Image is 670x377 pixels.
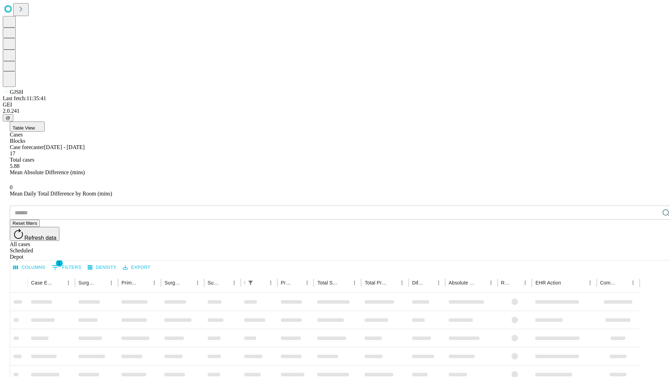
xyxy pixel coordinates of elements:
div: Case Epic Id [31,280,53,286]
div: Comments [600,280,618,286]
span: Table View [13,125,35,131]
span: GJSH [10,89,23,95]
button: Sort [476,278,486,288]
div: Total Predicted Duration [365,280,387,286]
div: Primary Service [121,280,139,286]
button: Menu [486,278,496,288]
div: Scheduled In Room Duration [244,280,245,286]
button: Menu [64,278,73,288]
button: Sort [54,278,64,288]
span: Reset filters [13,221,37,226]
span: 17 [10,150,15,156]
button: Menu [585,278,595,288]
button: Menu [520,278,530,288]
div: Surgery Name [164,280,182,286]
span: Mean Absolute Difference (mins) [10,169,85,175]
span: Mean Daily Total Difference by Room (mins) [10,191,112,197]
button: Sort [340,278,350,288]
button: Menu [397,278,407,288]
div: Surgery Date [208,280,219,286]
div: Predicted In Room Duration [281,280,292,286]
span: [DATE] - [DATE] [44,144,84,150]
button: Sort [424,278,434,288]
button: Menu [106,278,116,288]
span: Case forecaster [10,144,44,150]
button: Sort [183,278,193,288]
button: Sort [387,278,397,288]
button: Sort [511,278,520,288]
span: 1 [56,260,63,267]
button: Menu [149,278,159,288]
button: Menu [193,278,202,288]
div: Surgeon Name [79,280,96,286]
button: Sort [140,278,149,288]
button: Menu [628,278,638,288]
button: Select columns [12,262,47,273]
span: Last fetch: 11:35:41 [3,95,46,101]
button: Sort [256,278,266,288]
button: Export [121,262,152,273]
button: Show filters [50,262,83,273]
span: Refresh data [24,235,57,241]
div: GEI [3,102,667,108]
span: 5.88 [10,163,20,169]
span: Total cases [10,157,34,163]
button: Menu [302,278,312,288]
div: 2.0.241 [3,108,667,114]
button: Sort [562,278,572,288]
button: Reset filters [10,220,40,227]
button: @ [3,114,13,121]
button: Sort [292,278,302,288]
button: Refresh data [10,227,59,241]
div: Resolved in EHR [501,280,510,286]
button: Menu [229,278,239,288]
span: @ [6,115,10,120]
button: Sort [618,278,628,288]
button: Menu [434,278,444,288]
button: Sort [219,278,229,288]
button: Menu [350,278,359,288]
div: 1 active filter [246,278,255,288]
div: EHR Action [535,280,561,286]
button: Table View [10,121,45,132]
div: Absolute Difference [449,280,476,286]
div: Difference [412,280,423,286]
button: Show filters [246,278,255,288]
button: Density [86,262,118,273]
div: Total Scheduled Duration [317,280,339,286]
span: 0 [10,184,13,190]
button: Menu [266,278,276,288]
button: Sort [97,278,106,288]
